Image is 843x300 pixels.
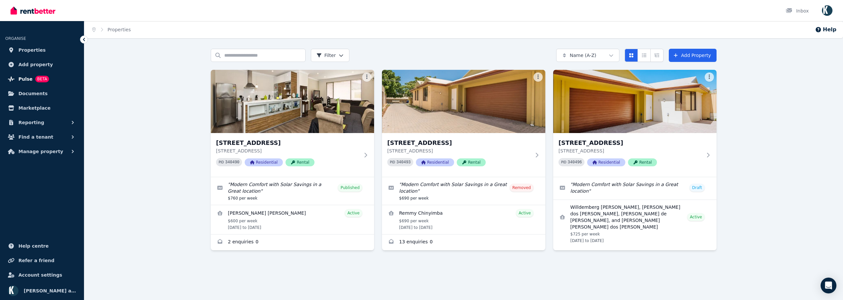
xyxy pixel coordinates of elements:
h3: [STREET_ADDRESS] [558,138,702,148]
span: Name (A-Z) [570,52,596,59]
span: Help centre [18,242,49,250]
span: Residential [587,158,625,166]
span: Properties [18,46,46,54]
button: Reporting [5,116,79,129]
button: Compact list view [638,49,651,62]
button: Help [815,26,836,34]
p: [STREET_ADDRESS] [387,148,531,154]
span: Residential [416,158,454,166]
a: Enquiries for 24B Climping Street, Balga [382,234,545,250]
a: Documents [5,87,79,100]
a: Account settings [5,268,79,282]
img: RentBetter [11,6,55,15]
button: Card view [625,49,638,62]
span: Pulse [18,75,33,83]
a: View details for Marie Veronique Desiree Wosgien [211,205,374,234]
a: Edit listing: Modern Comfort with Solar Savings in a Great location [382,177,545,205]
span: Marketplace [18,104,50,112]
button: Filter [311,49,349,62]
span: Account settings [18,271,62,279]
p: [STREET_ADDRESS] [558,148,702,154]
img: 24C Climping Street, Balga [553,70,717,133]
h3: [STREET_ADDRESS] [216,138,360,148]
span: Residential [245,158,283,166]
div: Open Intercom Messenger [821,278,836,293]
img: 24A Climping Street, Balga [211,70,374,133]
span: Add property [18,61,53,68]
span: Documents [18,90,48,97]
a: 24C Climping Street, Balga[STREET_ADDRESS][STREET_ADDRESS]PID 340496ResidentialRental [553,70,717,177]
span: ORGANISE [5,36,26,41]
a: Enquiries for 24A Climping Street, Balga [211,234,374,250]
a: Refer a friend [5,254,79,267]
button: More options [362,72,371,82]
button: Manage property [5,145,79,158]
button: More options [705,72,714,82]
a: 24A Climping Street, Balga[STREET_ADDRESS][STREET_ADDRESS]PID 340490ResidentialRental [211,70,374,177]
span: [PERSON_NAME] as trustee for The Ferdowsian Trust [24,287,76,295]
div: View options [625,49,664,62]
span: Refer a friend [18,257,54,264]
p: [STREET_ADDRESS] [216,148,360,154]
a: PulseBETA [5,72,79,86]
span: Rental [628,158,657,166]
div: Inbox [786,8,809,14]
span: Manage property [18,148,63,155]
span: BETA [35,76,49,82]
code: 340493 [396,160,411,165]
button: More options [533,72,543,82]
img: Omid Ferdowsian as trustee for The Ferdowsian Trust [822,5,832,16]
img: Omid Ferdowsian as trustee for The Ferdowsian Trust [8,286,18,296]
a: Edit listing: Modern Comfort with Solar Savings in a Great location [211,177,374,205]
small: PID [390,160,395,164]
span: Rental [286,158,314,166]
small: PID [561,160,566,164]
span: Rental [457,158,486,166]
a: Add property [5,58,79,71]
button: Expanded list view [650,49,664,62]
nav: Breadcrumb [84,21,139,38]
span: Filter [316,52,336,59]
a: Properties [108,27,131,32]
img: 24B Climping Street, Balga [382,70,545,133]
a: Add Property [669,49,717,62]
a: View details for Willdemberg Sued Costa Silva, Patricia Borges dos Santos, Iago Matheus Nobrega d... [553,200,717,247]
code: 340490 [225,160,239,165]
span: Find a tenant [18,133,53,141]
h3: [STREET_ADDRESS] [387,138,531,148]
small: PID [219,160,224,164]
a: Marketplace [5,101,79,115]
button: Name (A-Z) [556,49,619,62]
code: 340496 [568,160,582,165]
a: View details for Remmy Chinyimba [382,205,545,234]
a: Edit listing: Modern Comfort with Solar Savings in a Great location [553,177,717,200]
a: 24B Climping Street, Balga[STREET_ADDRESS][STREET_ADDRESS]PID 340493ResidentialRental [382,70,545,177]
a: Help centre [5,239,79,253]
button: Find a tenant [5,130,79,144]
a: Properties [5,43,79,57]
span: Reporting [18,119,44,126]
